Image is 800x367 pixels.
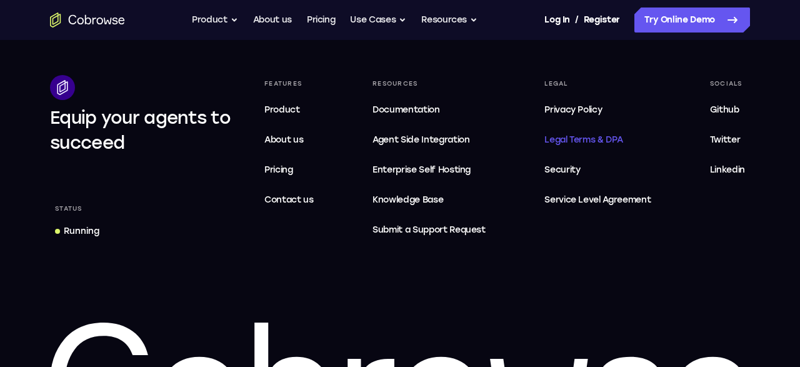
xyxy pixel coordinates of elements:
[50,220,104,243] a: Running
[367,158,491,183] a: Enterprise Self Hosting
[539,158,656,183] a: Security
[710,164,745,175] span: Linkedin
[584,8,620,33] a: Register
[705,98,750,123] a: Github
[367,218,491,243] a: Submit a Support Request
[259,188,319,213] a: Contact us
[539,188,656,213] a: Service Level Agreement
[264,104,300,115] span: Product
[634,8,750,33] a: Try Online Demo
[710,134,741,145] span: Twitter
[372,194,443,205] span: Knowledge Base
[539,75,656,93] div: Legal
[253,8,292,33] a: About us
[705,128,750,153] a: Twitter
[259,128,319,153] a: About us
[705,75,750,93] div: Socials
[372,104,439,115] span: Documentation
[259,75,319,93] div: Features
[367,75,491,93] div: Resources
[544,193,651,208] span: Service Level Agreement
[372,163,486,178] span: Enterprise Self Hosting
[705,158,750,183] a: Linkedin
[367,98,491,123] a: Documentation
[307,8,336,33] a: Pricing
[50,107,231,153] span: Equip your agents to succeed
[544,164,580,175] span: Security
[192,8,238,33] button: Product
[421,8,477,33] button: Resources
[372,133,486,148] span: Agent Side Integration
[575,13,579,28] span: /
[264,134,303,145] span: About us
[539,128,656,153] a: Legal Terms & DPA
[367,188,491,213] a: Knowledge Base
[539,98,656,123] a: Privacy Policy
[264,164,293,175] span: Pricing
[544,8,569,33] a: Log In
[350,8,406,33] button: Use Cases
[259,98,319,123] a: Product
[544,134,622,145] span: Legal Terms & DPA
[544,104,602,115] span: Privacy Policy
[50,13,125,28] a: Go to the home page
[264,194,314,205] span: Contact us
[50,200,87,218] div: Status
[367,128,491,153] a: Agent Side Integration
[372,223,486,238] span: Submit a Support Request
[64,225,99,238] div: Running
[710,104,739,115] span: Github
[259,158,319,183] a: Pricing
